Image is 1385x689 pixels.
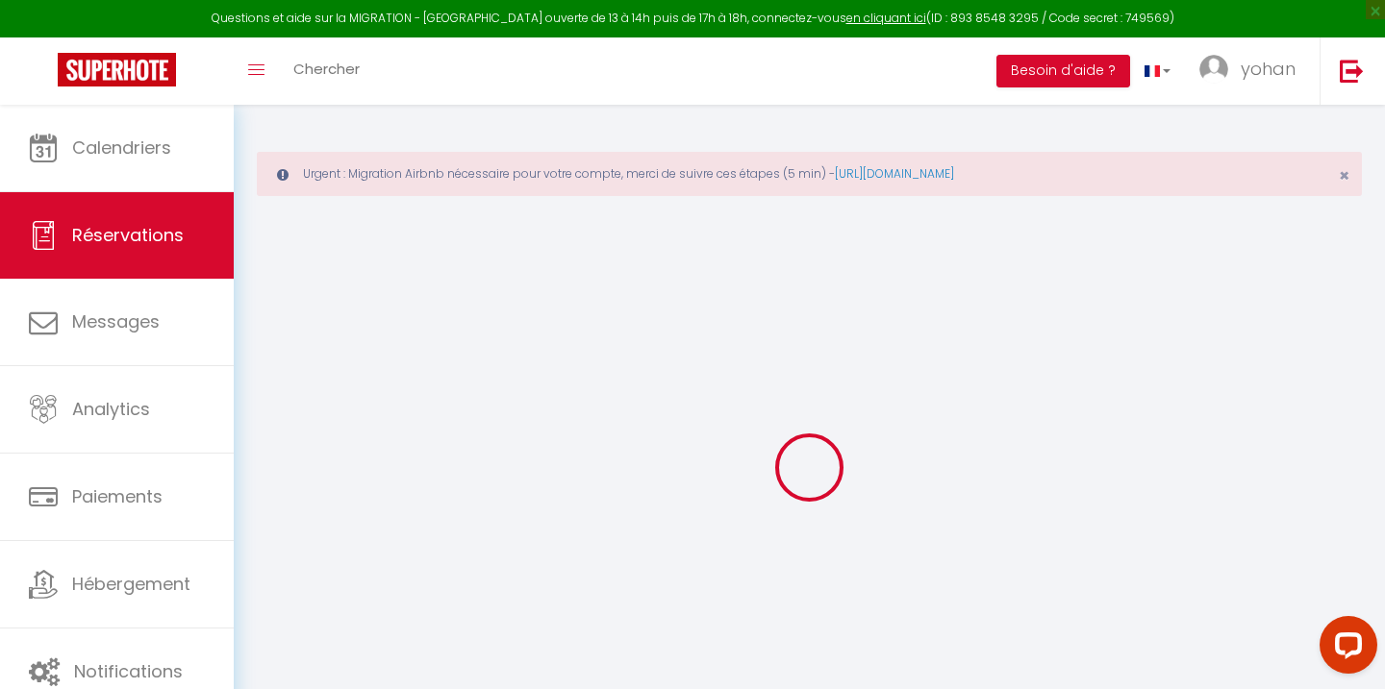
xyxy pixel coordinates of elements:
[1304,608,1385,689] iframe: LiveChat chat widget
[846,10,926,26] a: en cliquant ici
[72,309,160,333] span: Messages
[74,659,183,683] span: Notifications
[72,397,150,421] span: Analytics
[72,484,163,508] span: Paiements
[279,37,374,105] a: Chercher
[1339,167,1349,185] button: Close
[257,152,1362,196] div: Urgent : Migration Airbnb nécessaire pour votre compte, merci de suivre ces étapes (5 min) -
[1241,57,1296,81] span: yohan
[58,53,176,86] img: Super Booking
[835,165,954,182] a: [URL][DOMAIN_NAME]
[293,59,360,79] span: Chercher
[1185,37,1320,105] a: ... yohan
[1199,55,1228,84] img: ...
[1340,59,1364,83] img: logout
[1339,163,1349,187] span: ×
[72,572,190,596] span: Hébergement
[72,135,171,160] span: Calendriers
[996,55,1130,87] button: Besoin d'aide ?
[72,223,184,247] span: Réservations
